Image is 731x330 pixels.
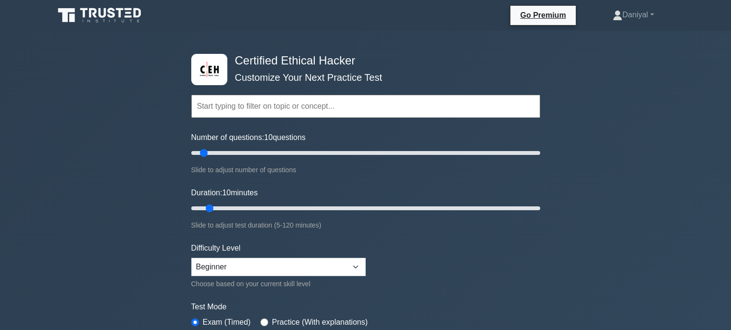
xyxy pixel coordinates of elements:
span: 10 [222,189,231,197]
div: Slide to adjust number of questions [191,164,540,176]
label: Difficulty Level [191,242,241,254]
label: Exam (Timed) [203,317,251,328]
div: Choose based on your current skill level [191,278,366,290]
label: Duration: minutes [191,187,258,199]
div: Slide to adjust test duration (5-120 minutes) [191,219,540,231]
label: Test Mode [191,301,540,313]
label: Number of questions: questions [191,132,306,143]
a: Go Premium [514,9,571,21]
span: 10 [264,133,273,141]
a: Daniyal [590,5,677,25]
h4: Certified Ethical Hacker [231,54,493,68]
input: Start typing to filter on topic or concept... [191,95,540,118]
label: Practice (With explanations) [272,317,368,328]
